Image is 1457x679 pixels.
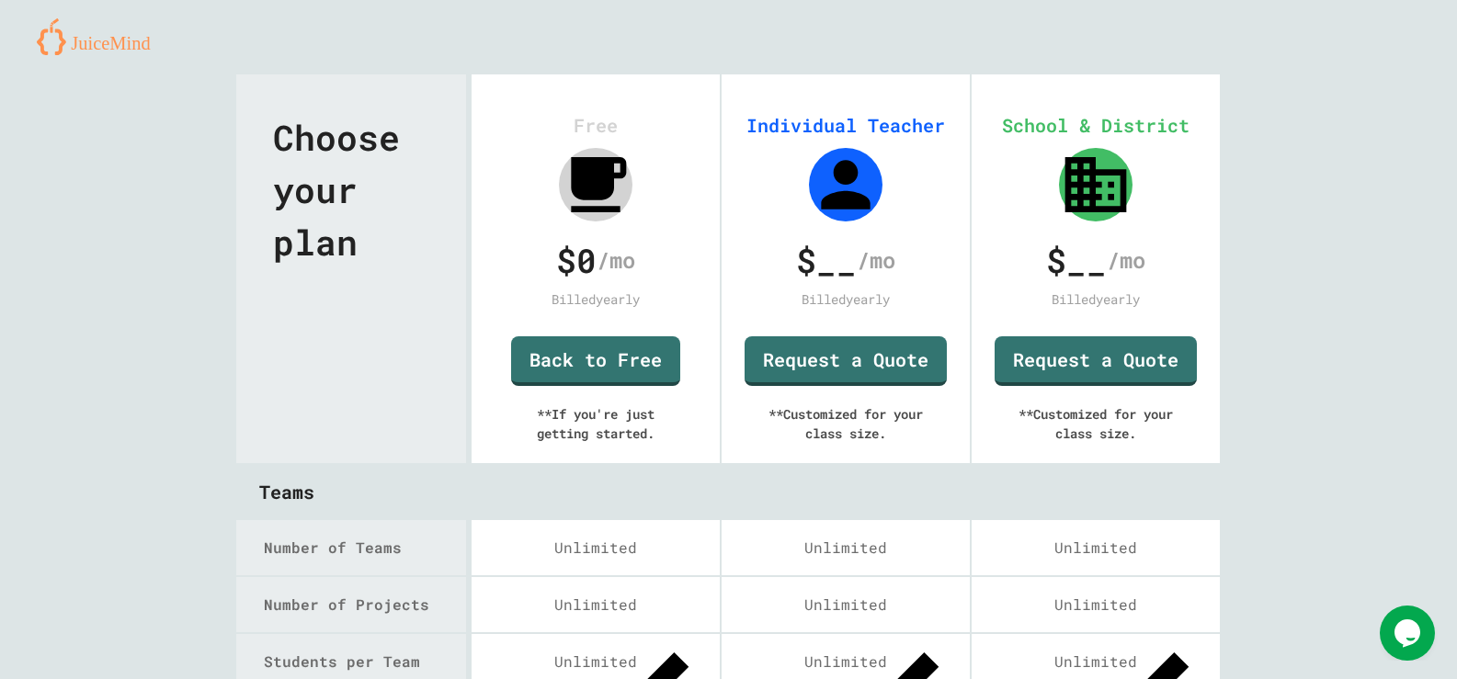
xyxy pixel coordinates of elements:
[1380,605,1439,661] iframe: chat widget
[511,336,680,386] a: Back to Free
[745,235,947,285] div: /mo
[37,18,165,55] img: logo-orange.svg
[490,111,701,139] div: Free
[745,336,947,386] a: Request a Quote
[236,74,466,463] div: Choose your plan
[722,577,970,632] div: Unlimited
[490,289,701,309] div: Billed yearly
[990,386,1201,461] div: ** Customized for your class size.
[972,520,1220,575] div: Unlimited
[472,520,720,575] div: Unlimited
[495,235,697,285] div: /mo
[995,336,1197,386] a: Request a Quote
[740,111,951,139] div: Individual Teacher
[796,235,857,285] span: $ __
[556,235,597,285] span: $ 0
[740,386,951,461] div: ** Customized for your class size.
[490,386,701,461] div: ** If you're just getting started.
[990,289,1201,309] div: Billed yearly
[972,577,1220,632] div: Unlimited
[1046,235,1107,285] span: $ __
[740,289,951,309] div: Billed yearly
[990,111,1201,139] div: School & District
[264,594,466,616] div: Number of Projects
[264,651,466,673] div: Students per Team
[264,537,466,559] div: Number of Teams
[722,520,970,575] div: Unlimited
[236,464,1221,519] div: Teams
[472,577,720,632] div: Unlimited
[995,235,1197,285] div: /mo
